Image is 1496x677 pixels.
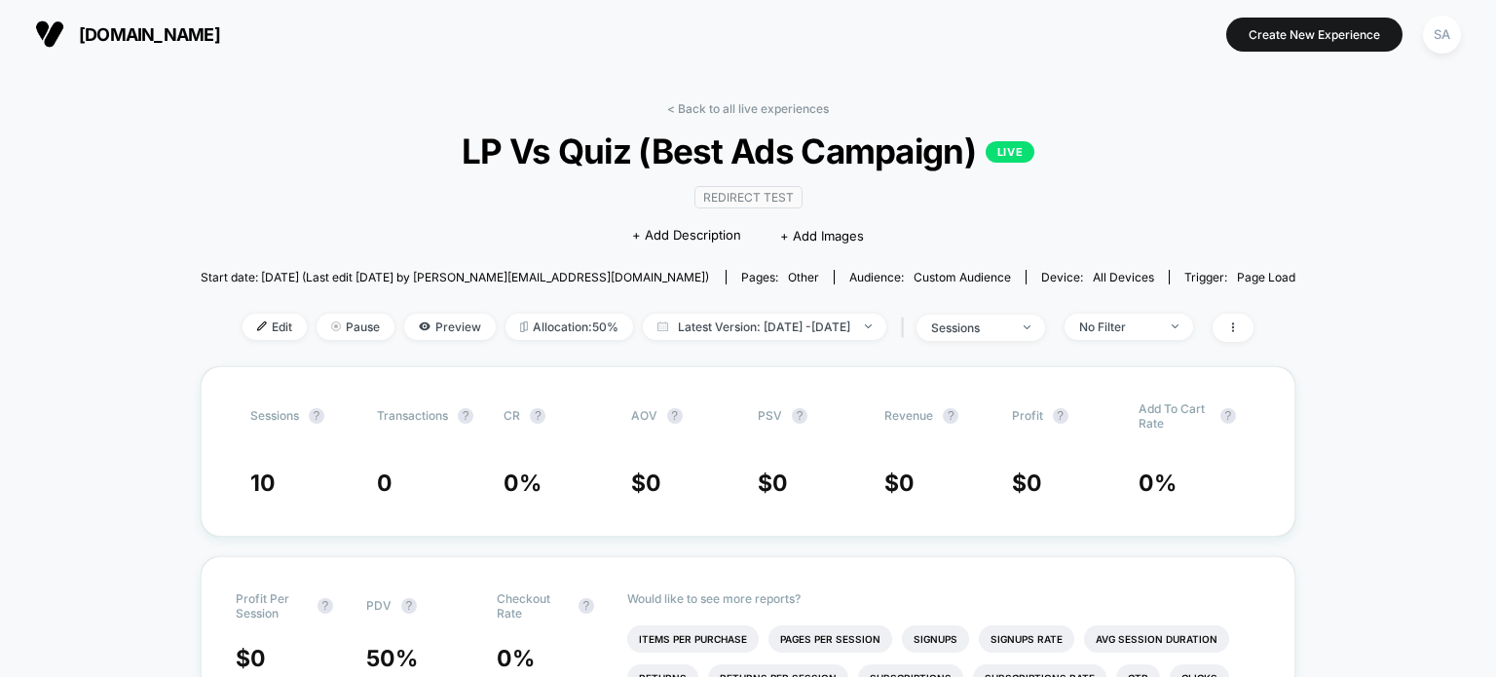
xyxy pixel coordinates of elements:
[29,19,226,50] button: [DOMAIN_NAME]
[497,645,535,672] span: 0 %
[902,625,969,653] li: Signups
[1220,408,1236,424] button: ?
[1084,625,1229,653] li: Avg Session Duration
[318,598,333,614] button: ?
[694,186,803,208] span: Redirect Test
[1012,470,1042,497] span: $
[236,645,266,672] span: $
[1417,15,1467,55] button: SA
[1423,16,1461,54] div: SA
[1237,270,1295,284] span: Page Load
[657,321,668,331] img: calendar
[1027,470,1042,497] span: 0
[627,625,759,653] li: Items Per Purchase
[1139,470,1177,497] span: 0 %
[366,598,392,613] span: PDV
[1012,408,1043,423] span: Profit
[377,408,448,423] span: Transactions
[792,408,807,424] button: ?
[79,24,220,45] span: [DOMAIN_NAME]
[768,625,892,653] li: Pages Per Session
[243,314,307,340] span: Edit
[943,408,958,424] button: ?
[772,470,788,497] span: 0
[236,591,308,621] span: Profit Per Session
[579,598,594,614] button: ?
[1024,325,1030,329] img: end
[255,131,1241,171] span: LP Vs Quiz (Best Ads Campaign)
[899,470,915,497] span: 0
[1079,320,1157,334] div: No Filter
[979,625,1074,653] li: Signups Rate
[1172,324,1178,328] img: end
[201,270,709,284] span: Start date: [DATE] (Last edit [DATE] by [PERSON_NAME][EMAIL_ADDRESS][DOMAIN_NAME])
[505,314,633,340] span: Allocation: 50%
[1184,270,1295,284] div: Trigger:
[896,314,916,342] span: |
[788,270,819,284] span: other
[504,470,542,497] span: 0 %
[667,101,829,116] a: < Back to all live experiences
[250,408,299,423] span: Sessions
[309,408,324,424] button: ?
[914,270,1011,284] span: Custom Audience
[504,408,520,423] span: CR
[884,408,933,423] span: Revenue
[646,470,661,497] span: 0
[758,470,788,497] span: $
[250,470,276,497] span: 10
[35,19,64,49] img: Visually logo
[366,645,418,672] span: 50 %
[1139,401,1211,431] span: Add To Cart Rate
[758,408,782,423] span: PSV
[631,408,657,423] span: AOV
[865,324,872,328] img: end
[631,470,661,497] span: $
[250,645,266,672] span: 0
[1053,408,1068,424] button: ?
[849,270,1011,284] div: Audience:
[884,470,915,497] span: $
[1026,270,1169,284] span: Device:
[404,314,496,340] span: Preview
[931,320,1009,335] div: sessions
[1226,18,1402,52] button: Create New Experience
[667,408,683,424] button: ?
[377,470,393,497] span: 0
[497,591,569,621] span: Checkout Rate
[317,314,394,340] span: Pause
[627,591,1260,606] p: Would like to see more reports?
[458,408,473,424] button: ?
[1093,270,1154,284] span: all devices
[741,270,819,284] div: Pages:
[780,228,864,244] span: + Add Images
[520,321,528,332] img: rebalance
[331,321,341,331] img: end
[986,141,1034,163] p: LIVE
[401,598,417,614] button: ?
[643,314,886,340] span: Latest Version: [DATE] - [DATE]
[632,226,741,245] span: + Add Description
[530,408,545,424] button: ?
[257,321,267,331] img: edit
